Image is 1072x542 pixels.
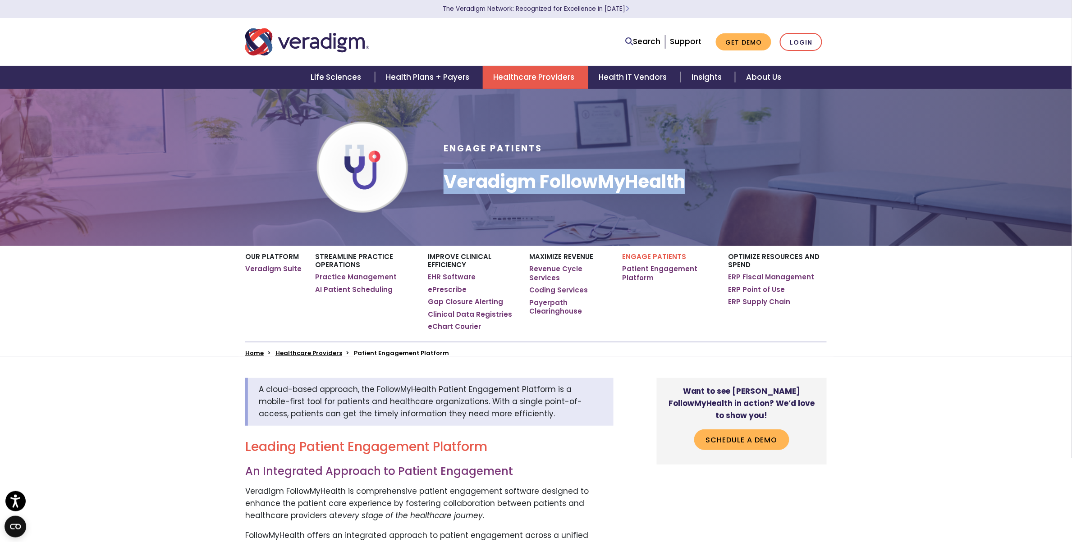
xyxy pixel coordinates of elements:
[245,349,264,357] a: Home
[245,485,614,522] p: Veradigm FollowMyHealth is comprehensive patient engagement software designed to enhance the pati...
[245,439,614,455] h2: Leading Patient Engagement Platform
[443,5,629,13] a: The Veradigm Network: Recognized for Excellence in [DATE]Learn More
[900,478,1062,532] iframe: Drift Chat Widget
[259,384,582,419] span: A cloud-based approach, the FollowMyHealth Patient Engagement Platform is a mobile-first tool for...
[315,285,393,294] a: AI Patient Scheduling
[735,66,792,89] a: About Us
[780,33,822,51] a: Login
[716,33,771,51] a: Get Demo
[428,322,481,331] a: eChart Courier
[428,297,503,306] a: Gap Closure Alerting
[444,171,685,192] h1: Veradigm FollowMyHealth
[338,510,483,521] em: every stage of the healthcare journey
[625,36,660,48] a: Search
[444,142,542,155] span: Engage Patients
[669,386,815,421] strong: Want to see [PERSON_NAME] FollowMyHealth in action? We’d love to show you!
[5,516,26,537] button: Open CMP widget
[625,5,629,13] span: Learn More
[694,429,789,450] a: Schedule a Demo
[728,273,814,282] a: ERP Fiscal Management
[428,273,476,282] a: EHR Software
[622,264,715,282] a: Patient Engagement Platform
[245,27,369,57] img: Veradigm logo
[300,66,375,89] a: Life Sciences
[670,36,701,47] a: Support
[428,285,467,294] a: ePrescribe
[245,264,302,273] a: Veradigm Suite
[375,66,483,89] a: Health Plans + Payers
[275,349,342,357] a: Healthcare Providers
[588,66,681,89] a: Health IT Vendors
[245,465,614,478] h3: An Integrated Approach to Patient Engagement
[315,273,397,282] a: Practice Management
[681,66,735,89] a: Insights
[428,310,512,319] a: Clinical Data Registries
[530,286,588,295] a: Coding Services
[728,297,790,306] a: ERP Supply Chain
[530,264,609,282] a: Revenue Cycle Services
[728,285,785,294] a: ERP Point of Use
[530,298,609,316] a: Payerpath Clearinghouse
[483,66,588,89] a: Healthcare Providers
